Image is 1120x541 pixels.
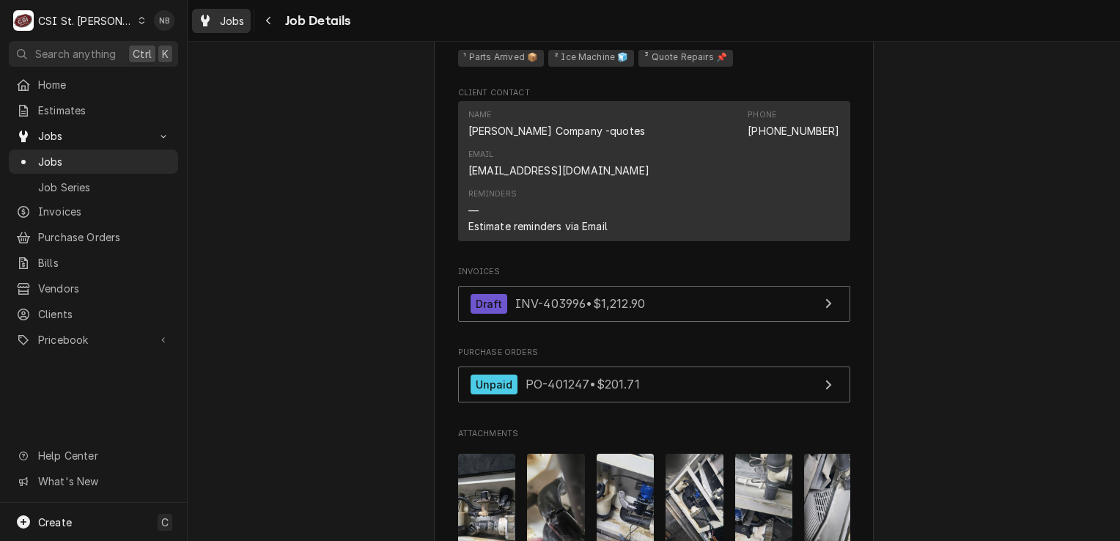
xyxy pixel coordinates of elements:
span: [object Object] [458,48,850,70]
span: Job Series [38,180,171,195]
div: Phone [748,109,776,121]
a: Home [9,73,178,97]
span: Purchase Orders [458,347,850,358]
div: Estimate reminders via Email [468,218,608,234]
a: Purchase Orders [9,225,178,249]
button: Navigate back [257,9,281,32]
span: Pricebook [38,332,149,347]
a: Vendors [9,276,178,301]
div: Phone [748,109,839,139]
span: Jobs [220,13,245,29]
div: Reminders [468,188,608,233]
span: C [161,515,169,530]
div: Name [468,109,492,121]
a: Bills [9,251,178,275]
div: Name [468,109,646,139]
div: Contact [458,101,850,241]
span: Jobs [38,154,171,169]
button: Search anythingCtrlK [9,41,178,67]
a: Go to Pricebook [9,328,178,352]
span: Clients [38,306,171,322]
div: NB [154,10,174,31]
span: Vendors [38,281,171,296]
span: Jobs [38,128,149,144]
span: Help Center [38,448,169,463]
div: Draft [471,294,508,314]
div: Nick Badolato's Avatar [154,10,174,31]
span: Job Details [281,11,351,31]
a: Go to Help Center [9,444,178,468]
span: Create [38,516,72,529]
a: Jobs [9,150,178,174]
div: Invoices [458,266,850,329]
span: PO-401247 • $201.71 [526,377,640,391]
span: Search anything [35,46,116,62]
div: Purchase Orders [458,347,850,410]
span: Bills [38,255,171,270]
span: Invoices [458,266,850,278]
div: — [468,203,479,218]
span: Purchase Orders [38,229,171,245]
a: Go to Jobs [9,124,178,148]
div: Unpaid [471,375,518,394]
span: Attachments [458,428,850,440]
div: [PERSON_NAME] Company -quotes [468,123,646,139]
span: Estimates [38,103,171,118]
a: View Invoice [458,286,850,322]
span: ² Ice Machine 🧊 [548,50,634,67]
span: Home [38,77,171,92]
span: INV-403996 • $1,212.90 [515,296,645,311]
a: Go to What's New [9,469,178,493]
div: Reminders [468,188,517,200]
a: Estimates [9,98,178,122]
a: [EMAIL_ADDRESS][DOMAIN_NAME] [468,164,649,177]
span: Invoices [38,204,171,219]
div: C [13,10,34,31]
div: [object Object] [458,33,850,69]
div: Client Contact [458,87,850,248]
a: Invoices [9,199,178,224]
span: ³ Quote Repairs 📌 [638,50,733,67]
a: View Purchase Order [458,367,850,402]
a: [PHONE_NUMBER] [748,125,839,137]
div: CSI St. Louis's Avatar [13,10,34,31]
span: ¹ Parts Arrived 📦 [458,50,545,67]
div: Client Contact List [458,101,850,248]
span: What's New [38,474,169,489]
span: Ctrl [133,46,152,62]
span: K [162,46,169,62]
a: Clients [9,302,178,326]
div: Email [468,149,649,178]
div: CSI St. [PERSON_NAME] [38,13,133,29]
a: Jobs [192,9,251,33]
a: Job Series [9,175,178,199]
span: Client Contact [458,87,850,99]
div: Email [468,149,494,161]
